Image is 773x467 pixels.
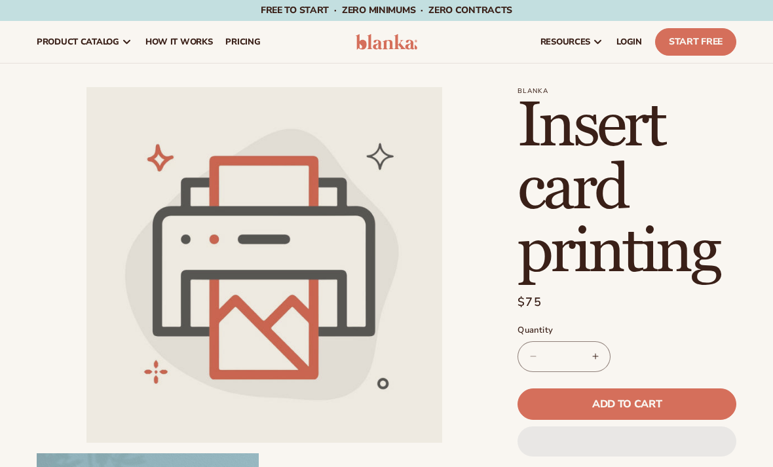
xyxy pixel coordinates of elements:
a: pricing [219,21,267,63]
span: pricing [225,37,260,47]
span: resources [540,37,590,47]
p: Blanka [518,87,736,95]
a: LOGIN [610,21,649,63]
span: product catalog [37,37,119,47]
button: Add to cart [518,388,736,420]
label: Quantity [518,324,736,337]
span: How It Works [145,37,213,47]
a: Start Free [655,28,736,56]
span: $75 [518,293,542,311]
span: LOGIN [616,37,642,47]
span: Free to start · ZERO minimums · ZERO contracts [261,4,512,16]
a: product catalog [30,21,139,63]
a: resources [534,21,610,63]
span: Add to cart [592,399,662,409]
a: How It Works [139,21,219,63]
img: logo [356,34,417,50]
h1: Insert card printing [518,95,736,284]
